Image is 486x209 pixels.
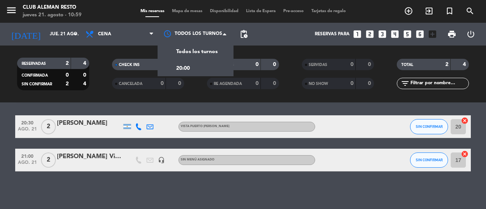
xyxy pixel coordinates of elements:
[350,81,353,86] strong: 0
[404,6,413,16] i: add_circle_outline
[83,72,88,78] strong: 0
[416,124,443,129] span: SIN CONFIRMAR
[428,29,437,39] i: add_box
[6,5,17,19] button: menu
[466,30,475,39] i: power_settings_new
[368,62,372,67] strong: 0
[18,160,37,169] span: ago. 21
[158,157,165,163] i: headset_mic
[161,81,164,86] strong: 0
[461,23,480,46] div: LOG OUT
[71,30,80,39] i: arrow_drop_down
[279,9,308,13] span: Pre-acceso
[6,26,46,42] i: [DATE]
[368,81,372,86] strong: 0
[18,127,37,135] span: ago. 21
[41,119,56,134] span: 2
[22,74,48,77] span: CONFIRMADA
[18,151,37,160] span: 21:00
[401,63,413,67] span: TOTAL
[18,118,37,127] span: 20:30
[168,9,206,13] span: Mapa de mesas
[119,63,140,67] span: CHECK INS
[415,29,425,39] i: looks_6
[390,29,400,39] i: looks_4
[57,118,121,128] div: [PERSON_NAME]
[119,82,142,86] span: CANCELADA
[273,81,278,86] strong: 0
[66,72,69,78] strong: 0
[445,62,448,67] strong: 2
[308,9,350,13] span: Tarjetas de regalo
[461,117,469,124] i: cancel
[445,6,454,16] i: turned_in_not
[352,29,362,39] i: looks_one
[83,61,88,66] strong: 4
[57,152,121,162] div: [PERSON_NAME] Viajero Argento (Influencer) Cena para 2
[461,150,469,158] i: cancel
[410,79,469,88] input: Filtrar por nombre...
[256,81,259,86] strong: 0
[176,47,218,56] span: Todos los turnos
[401,79,410,88] i: filter_list
[178,81,183,86] strong: 0
[214,82,242,86] span: RE AGENDADA
[309,63,327,67] span: SERVIDAS
[83,81,88,86] strong: 4
[98,31,111,37] span: Cena
[137,9,168,13] span: Mis reservas
[463,62,467,67] strong: 4
[176,64,190,73] span: 20:00
[242,9,279,13] span: Lista de Espera
[447,30,456,39] span: print
[66,81,69,86] strong: 2
[416,158,443,162] span: SIN CONFIRMAR
[273,62,278,67] strong: 0
[256,62,259,67] strong: 0
[66,61,69,66] strong: 2
[23,11,82,19] div: jueves 21. agosto - 10:59
[465,6,475,16] i: search
[309,82,328,86] span: NO SHOW
[377,29,387,39] i: looks_3
[239,30,248,39] span: pending_actions
[23,4,82,11] div: Club aleman resto
[350,62,353,67] strong: 0
[181,125,229,128] span: VISTA PUERTO [PERSON_NAME]
[41,152,56,168] span: 2
[315,31,350,37] span: Reservas para
[22,82,52,86] span: SIN CONFIRMAR
[206,9,242,13] span: Disponibilidad
[22,62,46,66] span: RESERVADAS
[181,158,215,161] span: Sin menú asignado
[424,6,434,16] i: exit_to_app
[365,29,375,39] i: looks_two
[410,119,448,134] button: SIN CONFIRMAR
[402,29,412,39] i: looks_5
[410,152,448,168] button: SIN CONFIRMAR
[6,5,17,16] i: menu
